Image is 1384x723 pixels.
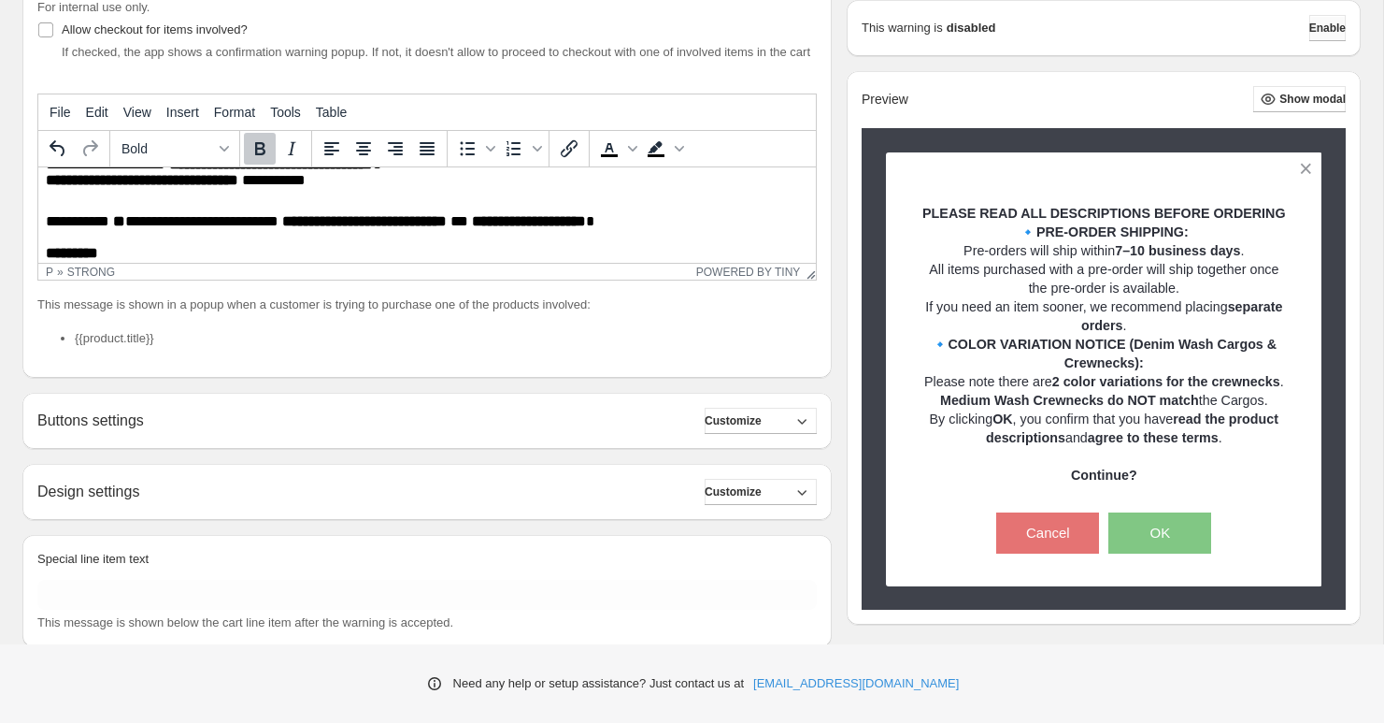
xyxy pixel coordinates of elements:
p: By clicking , you confirm that you have and . [919,410,1290,447]
h2: Buttons settings [37,412,144,429]
p: This message is shown in a popup when a customer is trying to purchase one of the products involved: [37,296,817,314]
span: File [50,105,71,120]
strong: OK [992,412,1012,427]
button: Cancel [996,513,1099,554]
h2: Design settings [37,483,139,500]
h2: Preview [862,92,908,108]
span: Enable [1309,21,1346,36]
span: View [123,105,151,120]
span: If checked, the app shows a confirmation warning popup. If not, it doesn't allow to proceed to ch... [62,45,810,59]
span: Format [214,105,255,120]
div: Bullet list [451,133,498,165]
strong: PRE-ORDER SHIPPING: [1036,224,1189,239]
div: Numbered list [498,133,545,165]
button: Redo [74,133,106,165]
strong: Continue? [1071,468,1137,483]
button: Customize [705,408,817,434]
strong: COLOR VARIATION NOTICE (Denim Wash Cargos & Crewnecks): [949,337,1277,370]
p: 🔹 Please note there are . the Cargos. [919,335,1290,410]
button: Align center [348,133,379,165]
span: Customize [705,484,762,499]
strong: 7–10 business days [1115,243,1240,258]
div: Resize [800,264,816,280]
button: Justify [411,133,443,165]
span: Allow checkout for items involved? [62,22,248,36]
button: Bold [244,133,276,165]
strong: separate orders [1081,299,1282,333]
span: Bold [121,141,213,156]
div: Text color [593,133,640,165]
p: This warning is [862,19,943,37]
span: This message is shown below the cart line item after the warning is accepted. [37,615,453,629]
span: Insert [166,105,199,120]
div: Background color [640,133,687,165]
button: Undo [42,133,74,165]
iframe: Rich Text Area [38,167,816,263]
button: Formats [114,133,235,165]
button: Customize [705,479,817,505]
p: 🔹 Pre-orders will ship within . All items purchased with a pre-order will ship together once the ... [919,223,1290,335]
strong: agree to these terms [1088,430,1219,445]
button: Show modal [1253,86,1346,112]
button: Insert/edit link [553,133,585,165]
div: strong [67,266,115,279]
span: Tools [270,105,301,120]
strong: Medium Wash Crewnecks do NOT match [940,393,1199,408]
span: Special line item text [37,552,149,566]
span: Table [316,105,347,120]
span: Customize [705,413,762,428]
button: OK [1108,513,1211,554]
button: Enable [1309,15,1346,41]
span: Edit [86,105,108,120]
strong: PLEASE READ ALL DESCRIPTIONS BEFORE ORDERING [922,206,1285,221]
span: Show modal [1279,92,1346,107]
div: p [46,266,53,279]
button: Align left [316,133,348,165]
a: Powered by Tiny [696,266,801,279]
strong: 2 color variations for the crewnecks [1052,374,1280,389]
button: Align right [379,133,411,165]
li: {{product.title}} [75,329,817,348]
div: » [57,266,64,279]
a: [EMAIL_ADDRESS][DOMAIN_NAME] [753,674,959,693]
strong: disabled [947,19,996,37]
button: Italic [276,133,307,165]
